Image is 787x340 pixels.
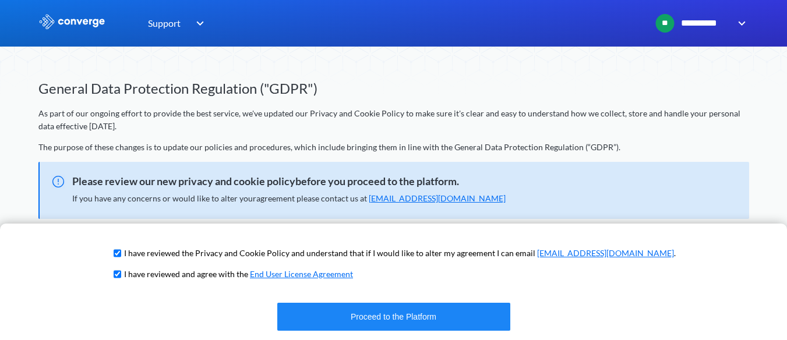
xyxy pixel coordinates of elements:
[148,16,181,30] span: Support
[369,193,506,203] a: [EMAIL_ADDRESS][DOMAIN_NAME]
[189,16,207,30] img: downArrow.svg
[124,268,353,281] p: I have reviewed and agree with the
[72,193,506,203] span: If you have any concerns or would like to alter your agreement please contact us at
[124,247,676,260] p: I have reviewed the Privacy and Cookie Policy and understand that if I would like to alter my agr...
[250,269,353,279] a: End User License Agreement
[40,173,737,190] span: Please review our new privacy and cookie policybefore you proceed to the platform.
[730,16,749,30] img: downArrow.svg
[38,141,749,154] p: The purpose of these changes is to update our policies and procedures, which include bringing the...
[38,107,749,133] p: As part of our ongoing effort to provide the best service, we've updated our Privacy and Cookie P...
[38,14,106,29] img: logo_ewhite.svg
[277,303,510,331] button: Proceed to the Platform
[537,248,674,258] a: [EMAIL_ADDRESS][DOMAIN_NAME]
